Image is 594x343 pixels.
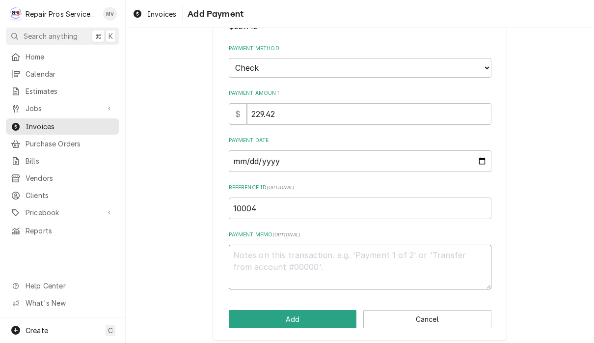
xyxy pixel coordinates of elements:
[272,232,300,237] span: ( optional )
[108,31,113,41] span: K
[6,187,119,203] a: Clients
[103,7,117,21] div: MV
[229,231,491,289] div: Payment Memo
[26,326,48,335] span: Create
[6,278,119,294] a: Go to Help Center
[26,190,114,200] span: Clients
[229,184,491,192] label: Reference ID
[229,89,491,97] label: Payment Amount
[6,83,119,99] a: Estimates
[24,31,78,41] span: Search anything
[26,52,114,62] span: Home
[229,45,491,78] div: Payment Method
[26,226,114,236] span: Reports
[9,7,23,21] div: R
[26,173,114,183] span: Vendors
[6,118,119,135] a: Invoices
[26,86,114,96] span: Estimates
[6,28,119,45] button: Search anything⌘K
[6,136,119,152] a: Purchase Orders
[26,69,114,79] span: Calendar
[6,295,119,311] a: Go to What's New
[229,231,491,239] label: Payment Memo
[229,137,491,144] label: Payment Date
[26,103,100,114] span: Jobs
[229,310,491,328] div: Button Group Row
[6,170,119,186] a: Vendors
[147,9,176,19] span: Invoices
[6,66,119,82] a: Calendar
[26,207,100,218] span: Pricebook
[6,49,119,65] a: Home
[267,185,294,190] span: ( optional )
[6,204,119,221] a: Go to Pricebook
[229,45,491,53] label: Payment Method
[229,89,491,124] div: Payment Amount
[363,310,491,328] button: Cancel
[26,121,114,132] span: Invoices
[229,150,491,172] input: yyyy-mm-dd
[26,139,114,149] span: Purchase Orders
[6,223,119,239] a: Reports
[9,7,23,21] div: Repair Pros Services Inc's Avatar
[129,6,180,22] a: Invoices
[6,153,119,169] a: Bills
[26,9,98,19] div: Repair Pros Services Inc
[229,310,357,328] button: Add
[108,325,113,336] span: C
[26,298,113,308] span: What's New
[229,103,247,125] div: $
[229,137,491,171] div: Payment Date
[26,156,114,166] span: Bills
[103,7,117,21] div: Mindy Volker's Avatar
[185,7,243,21] span: Add Payment
[229,184,491,219] div: Reference ID
[229,310,491,328] div: Button Group
[26,281,113,291] span: Help Center
[95,31,102,41] span: ⌘
[6,100,119,116] a: Go to Jobs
